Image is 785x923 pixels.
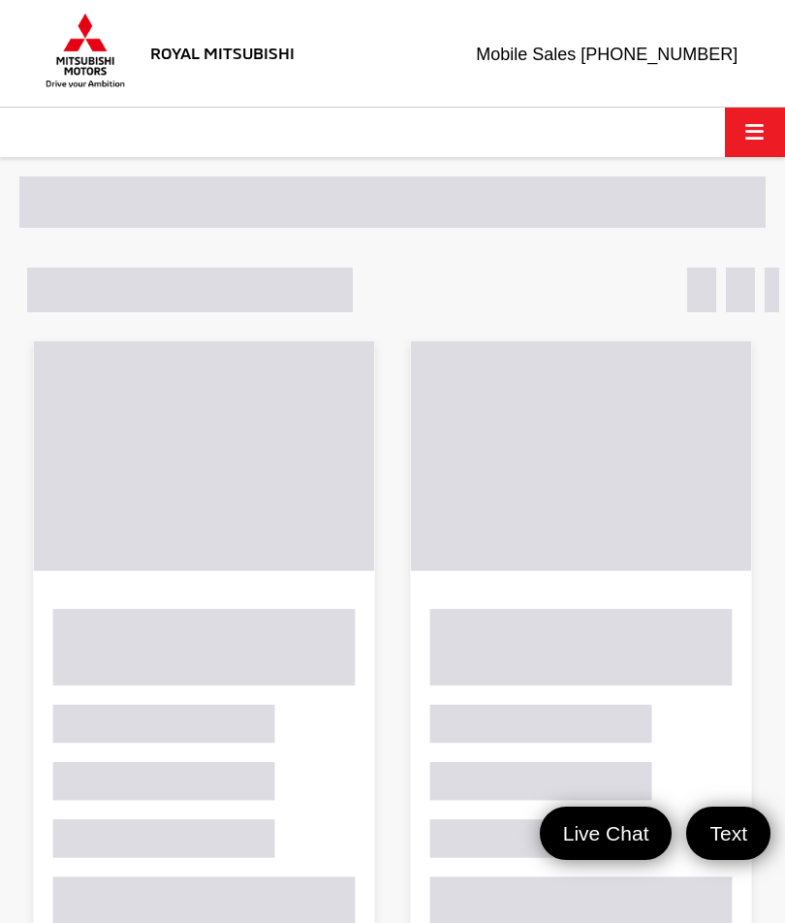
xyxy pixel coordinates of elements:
img: Mitsubishi [42,13,129,88]
h3: Royal Mitsubishi [150,44,295,62]
span: Live Chat [553,820,659,846]
a: Text [686,807,770,860]
span: [PHONE_NUMBER] [581,45,738,64]
span: Text [700,820,757,846]
a: Live Chat [540,807,673,860]
button: Click to show site navigation [725,108,785,157]
span: Mobile Sales [476,45,576,64]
